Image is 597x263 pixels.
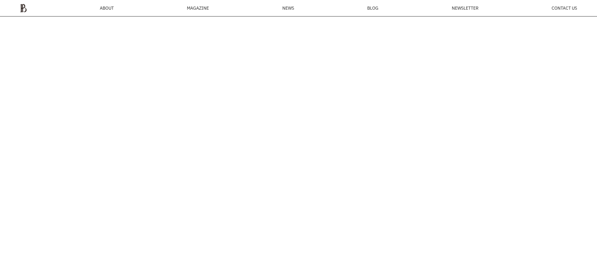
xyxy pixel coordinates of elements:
[552,6,577,10] a: CONTACT US
[187,6,209,10] div: MAGAZINE
[367,6,378,10] a: BLOG
[100,6,114,10] a: ABOUT
[452,6,479,10] a: NEWSLETTER
[20,4,27,12] img: ba379d5522eb3.png
[282,6,294,10] a: NEWS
